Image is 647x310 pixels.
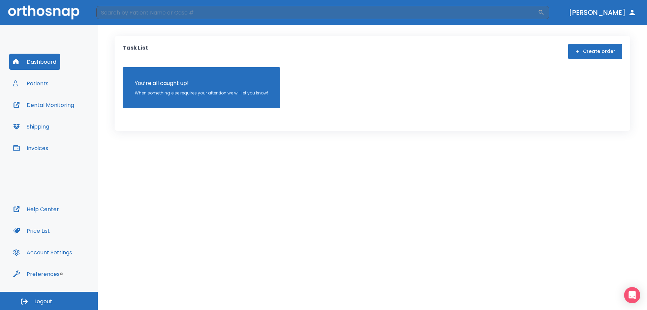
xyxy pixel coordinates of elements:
[34,298,52,305] span: Logout
[566,6,639,19] button: [PERSON_NAME]
[9,223,54,239] button: Price List
[9,266,64,282] button: Preferences
[9,54,60,70] button: Dashboard
[135,90,268,96] p: When something else requires your attention we will let you know!
[8,5,80,19] img: Orthosnap
[135,79,268,87] p: You’re all caught up!
[123,44,148,59] p: Task List
[96,6,538,19] input: Search by Patient Name or Case #
[9,244,76,260] button: Account Settings
[9,201,63,217] button: Help Center
[58,271,64,277] div: Tooltip anchor
[9,118,53,135] button: Shipping
[9,75,53,91] button: Patients
[9,97,78,113] button: Dental Monitoring
[9,140,52,156] button: Invoices
[568,44,622,59] button: Create order
[624,287,640,303] div: Open Intercom Messenger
